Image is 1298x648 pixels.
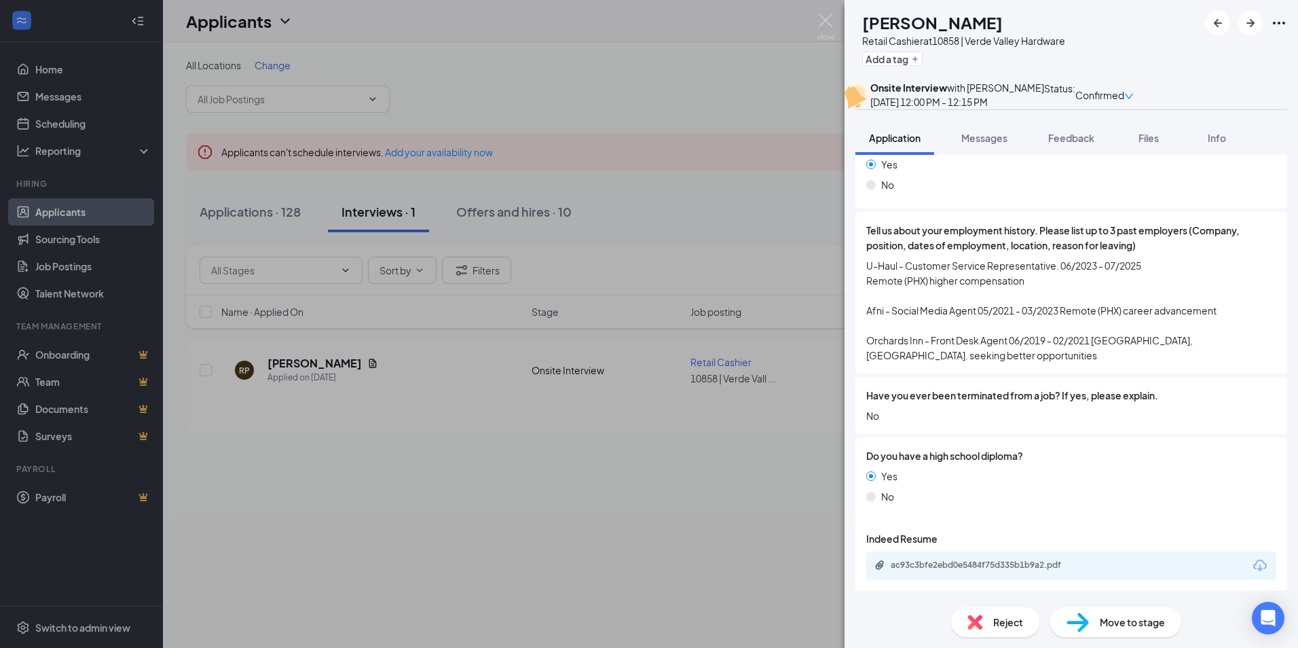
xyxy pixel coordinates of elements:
[870,82,947,94] b: Onsite Interview
[866,388,1158,403] span: Have you ever been terminated from a job? If yes, please explain.
[866,448,1023,463] span: Do you have a high school diploma?
[1271,15,1287,31] svg: Ellipses
[911,55,919,63] svg: Plus
[1138,132,1159,144] span: Files
[866,408,1276,423] span: No
[866,223,1276,253] span: Tell us about your employment history. Please list up to 3 past employers (Company, position, dat...
[1075,88,1124,103] span: Confirmed
[881,489,894,504] span: No
[862,34,1065,48] div: Retail Cashier at 10858 | Verde Valley Hardware
[862,11,1003,34] h1: [PERSON_NAME]
[993,615,1023,630] span: Reject
[1100,615,1165,630] span: Move to stage
[862,52,923,66] button: PlusAdd a tag
[874,560,885,571] svg: Paperclip
[1210,15,1226,31] svg: ArrowLeftNew
[1252,558,1268,574] svg: Download
[1048,132,1094,144] span: Feedback
[870,94,1044,109] div: [DATE] 12:00 PM - 12:15 PM
[1044,81,1075,109] div: Status :
[1238,11,1263,35] button: ArrowRight
[881,157,897,172] span: Yes
[1124,92,1134,101] span: down
[891,560,1081,571] div: ac93c3bfe2ebd0e5484f75d335b1b9a2.pdf
[881,177,894,192] span: No
[870,81,1044,94] div: with [PERSON_NAME]
[869,132,921,144] span: Application
[866,531,938,546] span: Indeed Resume
[1252,602,1284,634] div: Open Intercom Messenger
[866,258,1276,363] span: U-Haul - Customer Service Representative. 06/2023 - 07/2025 Remote (PHX) higher compensation Afni...
[1242,15,1259,31] svg: ArrowRight
[961,132,1007,144] span: Messages
[1206,11,1230,35] button: ArrowLeftNew
[881,469,897,484] span: Yes
[874,560,1094,573] a: Paperclipac93c3bfe2ebd0e5484f75d335b1b9a2.pdf
[1208,132,1226,144] span: Info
